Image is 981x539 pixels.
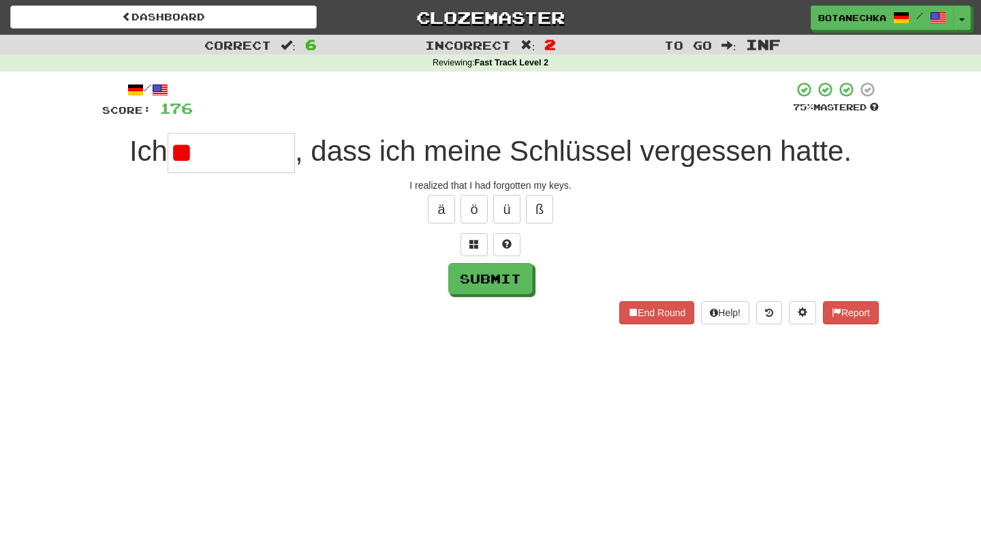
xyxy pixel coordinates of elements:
[475,58,549,67] strong: Fast Track Level 2
[818,12,886,24] span: Botanechka
[129,135,168,167] span: Ich
[526,195,553,224] button: ß
[544,36,556,52] span: 2
[493,195,520,224] button: ü
[204,38,271,52] span: Correct
[102,104,151,116] span: Score:
[305,36,317,52] span: 6
[102,179,879,192] div: I realized that I had forgotten my keys.
[811,5,954,30] a: Botanechka /
[916,11,923,20] span: /
[619,301,694,324] button: End Round
[448,263,533,294] button: Submit
[823,301,879,324] button: Report
[461,195,488,224] button: ö
[461,233,488,256] button: Switch sentence to multiple choice alt+p
[520,40,535,51] span: :
[793,102,879,114] div: Mastered
[493,233,520,256] button: Single letter hint - you only get 1 per sentence and score half the points! alt+h
[295,135,852,167] span: , dass ich meine Schlüssel vergessen hatte.
[102,81,193,98] div: /
[281,40,296,51] span: :
[428,195,455,224] button: ä
[793,102,813,112] span: 75 %
[701,301,749,324] button: Help!
[337,5,644,29] a: Clozemaster
[756,301,782,324] button: Round history (alt+y)
[10,5,317,29] a: Dashboard
[159,99,193,117] span: 176
[746,36,781,52] span: Inf
[664,38,712,52] span: To go
[425,38,511,52] span: Incorrect
[721,40,736,51] span: :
